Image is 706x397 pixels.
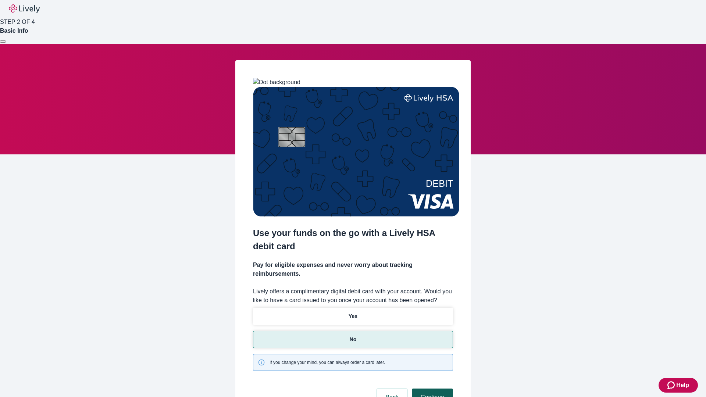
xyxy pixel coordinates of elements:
button: No [253,331,453,348]
p: No [350,336,357,343]
svg: Zendesk support icon [667,381,676,390]
span: If you change your mind, you can always order a card later. [270,359,385,366]
img: Lively [9,4,40,13]
p: Yes [349,312,357,320]
h4: Pay for eligible expenses and never worry about tracking reimbursements. [253,261,453,278]
img: Dot background [253,78,300,87]
h2: Use your funds on the go with a Lively HSA debit card [253,226,453,253]
label: Lively offers a complimentary digital debit card with your account. Would you like to have a card... [253,287,453,305]
span: Help [676,381,689,390]
img: Debit card [253,87,459,217]
button: Zendesk support iconHelp [659,378,698,393]
button: Yes [253,308,453,325]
